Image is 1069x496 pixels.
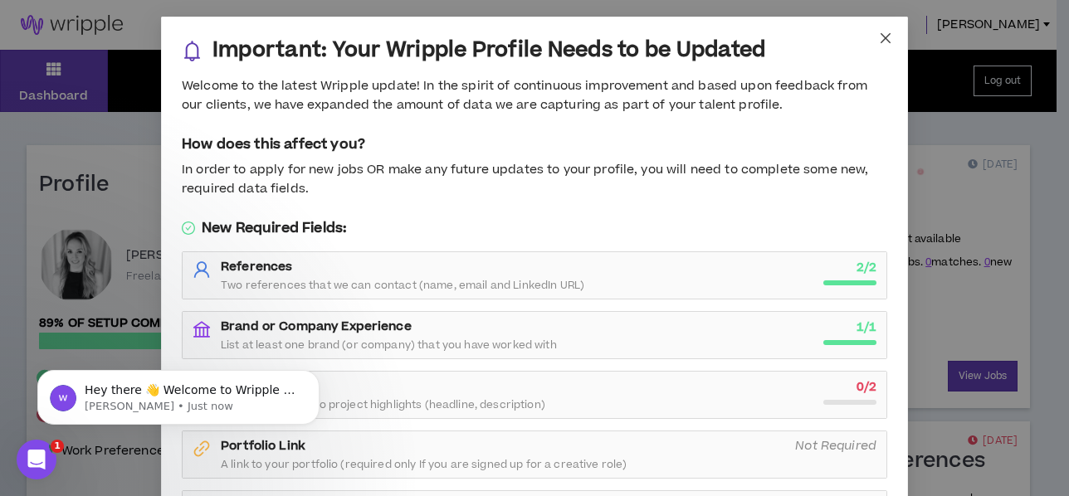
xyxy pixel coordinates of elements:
[221,458,627,471] span: A link to your portfolio (required only If you are signed up for a creative role)
[182,161,887,198] div: In order to apply for new jobs OR make any future updates to your profile, you will need to compl...
[182,221,195,235] span: check-circle
[863,17,908,61] button: Close
[221,398,545,411] span: Provide at least two project highlights (headline, description)
[182,218,887,238] h5: New Required Fields:
[182,41,203,61] span: bell
[879,32,892,45] span: close
[857,259,876,276] strong: 2 / 2
[795,437,876,455] i: Not Required
[193,320,211,338] span: bank
[221,258,292,275] strong: References
[857,319,876,336] strong: 1 / 1
[182,134,887,154] h5: How does this affect you?
[182,77,887,114] div: Welcome to the latest Wripple update! In the spirit of continuous improvement and based upon feed...
[51,440,64,453] span: 1
[221,338,557,352] span: List at least one brand (or company) that you have worked with
[193,260,211,279] span: user
[212,37,765,64] h3: Important: Your Wripple Profile Needs to be Updated
[17,440,56,479] iframe: Intercom live chat
[12,335,344,451] iframe: Intercom notifications message
[221,318,412,335] strong: Brand or Company Experience
[221,279,584,292] span: Two references that we can contact (name, email and LinkedIn URL)
[857,378,876,396] strong: 0 / 2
